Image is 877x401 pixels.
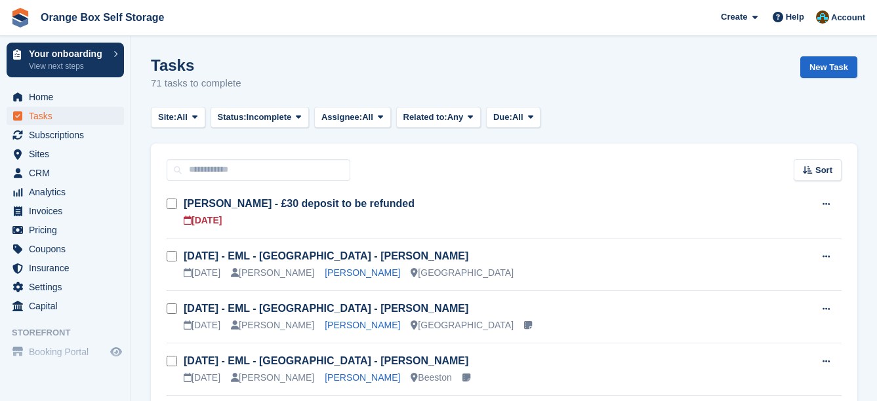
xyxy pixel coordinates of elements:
a: menu [7,126,124,144]
span: Site: [158,111,176,124]
a: menu [7,259,124,277]
a: menu [7,183,124,201]
a: menu [7,202,124,220]
a: [PERSON_NAME] [325,372,400,383]
div: [GEOGRAPHIC_DATA] [411,266,514,280]
span: All [362,111,373,124]
a: [DATE] - EML - [GEOGRAPHIC_DATA] - [PERSON_NAME] [184,250,468,261]
a: Your onboarding View next steps [7,43,124,77]
p: Your onboarding [29,49,107,58]
span: Related to: [403,111,447,124]
span: Assignee: [321,111,362,124]
span: Status: [218,111,247,124]
span: CRM [29,164,108,182]
span: Storefront [12,326,131,339]
span: Sites [29,145,108,163]
span: Pricing [29,221,108,239]
p: View next steps [29,60,107,72]
a: menu [7,240,124,258]
a: menu [7,221,124,239]
div: [DATE] [184,214,222,227]
div: [PERSON_NAME] [231,266,314,280]
span: Invoices [29,202,108,220]
img: Mike [816,10,829,24]
button: Related to: Any [396,107,481,128]
img: stora-icon-8386f47178a22dfd0bd8f6a31ec36ba5ce8667c1dd55bd0f319d3a0aa187defe.svg [10,8,30,28]
span: Due: [493,111,512,124]
span: Subscriptions [29,126,108,144]
span: Settings [29,278,108,296]
a: menu [7,297,124,315]
div: [PERSON_NAME] [231,318,314,332]
a: menu [7,107,124,125]
div: [DATE] [184,371,220,385]
span: Coupons [29,240,108,258]
a: menu [7,88,124,106]
span: All [176,111,188,124]
div: [DATE] [184,266,220,280]
span: All [512,111,523,124]
a: Orange Box Self Storage [35,7,170,28]
div: [GEOGRAPHIC_DATA] [411,318,514,332]
button: Status: Incomplete [211,107,309,128]
span: Insurance [29,259,108,277]
a: Preview store [108,344,124,360]
span: Incomplete [247,111,292,124]
span: Sort [815,164,832,177]
button: Assignee: All [314,107,391,128]
a: menu [7,343,124,361]
a: menu [7,145,124,163]
a: [DATE] - EML - [GEOGRAPHIC_DATA] - [PERSON_NAME] [184,355,468,366]
button: Site: All [151,107,205,128]
div: Beeston [411,371,451,385]
div: [DATE] [184,318,220,332]
a: [PERSON_NAME] - £30 deposit to be refunded [184,198,415,209]
button: Due: All [486,107,540,128]
span: Account [831,11,865,24]
div: [PERSON_NAME] [231,371,314,385]
a: menu [7,164,124,182]
a: [PERSON_NAME] [325,320,400,330]
a: New Task [800,56,857,78]
span: Tasks [29,107,108,125]
a: [DATE] - EML - [GEOGRAPHIC_DATA] - [PERSON_NAME] [184,303,468,314]
span: Booking Portal [29,343,108,361]
span: Analytics [29,183,108,201]
h1: Tasks [151,56,241,74]
p: 71 tasks to complete [151,76,241,91]
a: menu [7,278,124,296]
span: Home [29,88,108,106]
a: [PERSON_NAME] [325,267,400,278]
span: Any [447,111,464,124]
span: Create [721,10,747,24]
span: Capital [29,297,108,315]
span: Help [786,10,804,24]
